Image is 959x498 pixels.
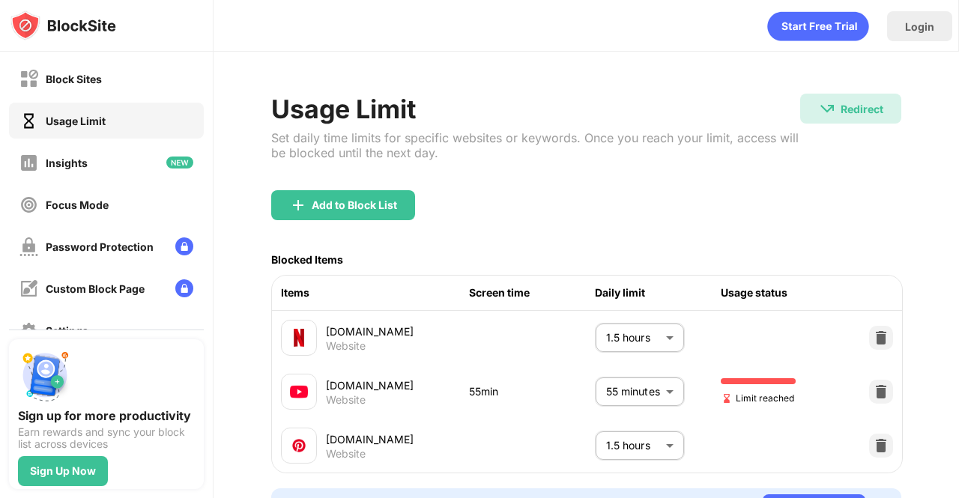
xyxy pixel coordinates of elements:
[326,339,366,353] div: Website
[721,391,794,405] span: Limit reached
[606,437,660,454] p: 1.5 hours
[281,285,469,301] div: Items
[271,130,800,160] div: Set daily time limits for specific websites or keywords. Once you reach your limit, access will b...
[606,330,660,346] p: 1.5 hours
[46,157,88,169] div: Insights
[326,393,366,407] div: Website
[271,253,343,266] div: Blocked Items
[19,112,38,130] img: time-usage-on.svg
[469,383,595,400] div: 55min
[326,324,469,339] div: [DOMAIN_NAME]
[18,348,72,402] img: push-signup.svg
[469,285,595,301] div: Screen time
[271,94,800,124] div: Usage Limit
[326,377,469,393] div: [DOMAIN_NAME]
[326,447,366,461] div: Website
[19,279,38,298] img: customize-block-page-off.svg
[18,426,195,450] div: Earn rewards and sync your block list across devices
[166,157,193,168] img: new-icon.svg
[19,70,38,88] img: block-off.svg
[290,437,308,455] img: favicons
[19,154,38,172] img: insights-off.svg
[46,240,154,253] div: Password Protection
[721,285,847,301] div: Usage status
[30,465,96,477] div: Sign Up Now
[606,383,660,400] p: 55 minutes
[46,198,109,211] div: Focus Mode
[46,282,145,295] div: Custom Block Page
[175,237,193,255] img: lock-menu.svg
[19,195,38,214] img: focus-off.svg
[18,408,195,423] div: Sign up for more productivity
[721,392,733,404] img: hourglass-end.svg
[841,103,883,115] div: Redirect
[46,324,88,337] div: Settings
[46,73,102,85] div: Block Sites
[290,383,308,401] img: favicons
[326,431,469,447] div: [DOMAIN_NAME]
[19,321,38,340] img: settings-off.svg
[767,11,869,41] div: animation
[290,329,308,347] img: favicons
[595,285,721,301] div: Daily limit
[905,20,934,33] div: Login
[19,237,38,256] img: password-protection-off.svg
[46,115,106,127] div: Usage Limit
[10,10,116,40] img: logo-blocksite.svg
[312,199,397,211] div: Add to Block List
[175,279,193,297] img: lock-menu.svg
